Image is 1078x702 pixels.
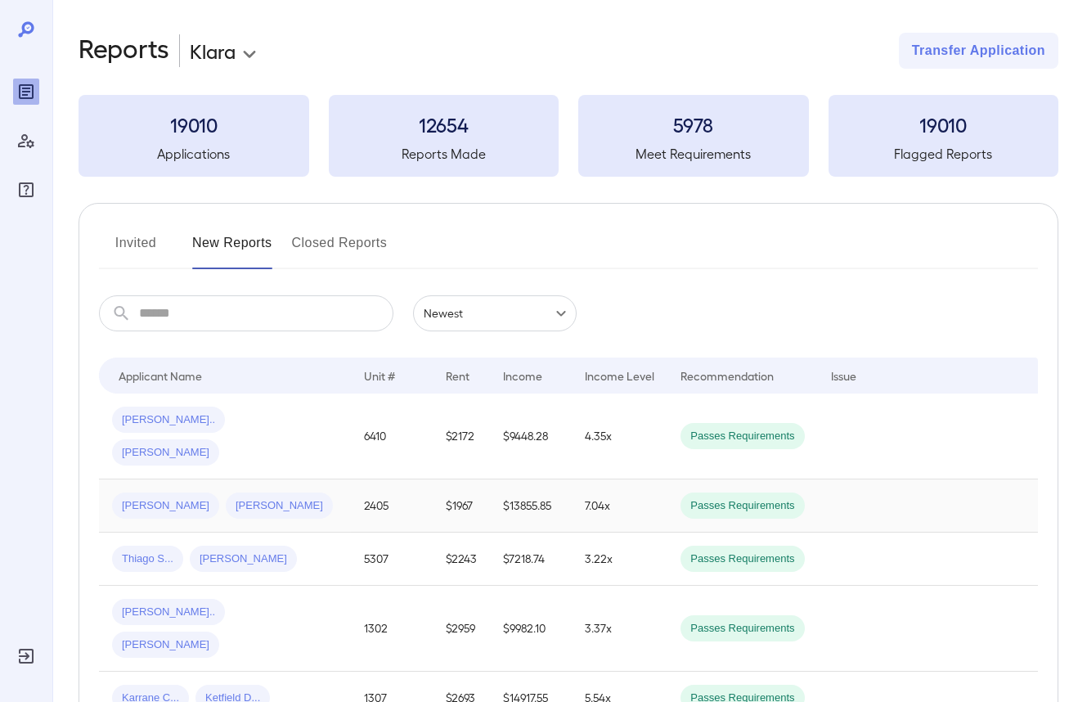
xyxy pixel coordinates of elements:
span: [PERSON_NAME].. [112,412,225,428]
h3: 19010 [79,111,309,137]
td: $9448.28 [490,394,572,479]
td: 1302 [351,586,433,672]
td: $2959 [433,586,490,672]
td: $2172 [433,394,490,479]
span: Passes Requirements [680,429,804,444]
td: $13855.85 [490,479,572,533]
td: 2405 [351,479,433,533]
span: Passes Requirements [680,621,804,637]
span: [PERSON_NAME] [112,637,219,653]
h2: Reports [79,33,169,69]
button: Transfer Application [899,33,1058,69]
div: Recommendation [680,366,774,385]
span: Passes Requirements [680,551,804,567]
td: 3.37x [572,586,667,672]
button: New Reports [192,230,272,269]
div: Unit # [364,366,395,385]
td: 5307 [351,533,433,586]
span: Passes Requirements [680,498,804,514]
td: 6410 [351,394,433,479]
td: 3.22x [572,533,667,586]
td: $1967 [433,479,490,533]
span: [PERSON_NAME].. [112,605,225,620]
span: [PERSON_NAME] [112,445,219,461]
h3: 12654 [329,111,559,137]
h5: Flagged Reports [829,144,1059,164]
div: Reports [13,79,39,105]
td: $9982.10 [490,586,572,672]
h5: Applications [79,144,309,164]
td: 4.35x [572,394,667,479]
div: Issue [831,366,857,385]
div: Newest [413,295,577,331]
span: [PERSON_NAME] [226,498,333,514]
div: Log Out [13,643,39,669]
div: Manage Users [13,128,39,154]
span: [PERSON_NAME] [190,551,297,567]
td: 7.04x [572,479,667,533]
span: Thiago S... [112,551,183,567]
div: Income Level [585,366,654,385]
div: FAQ [13,177,39,203]
div: Income [503,366,542,385]
h3: 19010 [829,111,1059,137]
button: Invited [99,230,173,269]
h5: Meet Requirements [578,144,809,164]
span: [PERSON_NAME] [112,498,219,514]
summary: 19010Applications12654Reports Made5978Meet Requirements19010Flagged Reports [79,95,1058,177]
div: Rent [446,366,472,385]
h3: 5978 [578,111,809,137]
div: Applicant Name [119,366,202,385]
td: $7218.74 [490,533,572,586]
h5: Reports Made [329,144,559,164]
button: Closed Reports [292,230,388,269]
p: Klara [190,38,236,64]
td: $2243 [433,533,490,586]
